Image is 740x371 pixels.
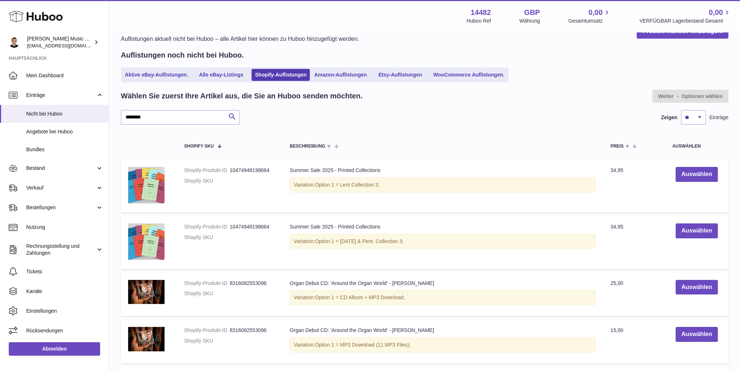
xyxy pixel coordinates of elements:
[26,288,103,295] span: Kanäle
[128,167,165,203] img: FrontalMix.jpg
[610,224,623,230] span: 34,95
[315,342,411,348] span: Option 1 = MP3 Download (11 MP3 Files);
[290,234,596,249] div: Variation:
[431,69,507,81] a: WooCommerce Auflistungen.
[371,69,429,81] a: Etsy-Auflistungen
[9,342,100,355] a: Abmelden
[676,327,718,342] button: Auswählen
[26,308,103,315] span: Einstellungen
[122,69,190,81] a: Aktive eBay-Auflistungen.
[290,290,596,305] div: Variation:
[121,35,359,43] p: Auflistungen aktuell nicht bei Huboo – alle Artikel hier können zu Huboo hinzugefügt werden.
[121,91,363,101] h2: Wählen Sie zuerst Ihre Artikel aus, die Sie an Huboo senden möchten.
[26,110,103,117] span: Nicht bei Huboo
[26,243,96,257] span: Rechnungsstellung und Zahlungen
[676,280,718,295] button: Auswählen
[27,35,92,49] div: [PERSON_NAME] Music & Media Publishing - FZCO
[290,337,596,352] div: Variation:
[672,144,721,149] div: Auswählen
[184,280,230,287] dt: Shopify-Produkt-ID
[26,128,103,135] span: Angebote bei Huboo
[184,290,230,297] dt: Shopify SKU
[610,280,623,286] span: 25,00
[568,8,611,24] a: 0,00 Gesamtumsatz
[26,224,103,231] span: Nutzung
[709,8,723,17] span: 0,00
[230,223,275,230] dd: 10474948198664
[26,268,103,275] span: Tickets
[610,327,623,333] span: 15,00
[26,92,96,99] span: Einträge
[26,146,103,153] span: Bundles
[315,294,405,300] span: Option 1 = CD Album + MP3 Download;
[230,280,275,287] dd: 8316082553096
[230,327,275,334] dd: 8316082553096
[467,17,491,24] div: Huboo Ref
[676,223,718,238] button: Auswählen
[184,223,230,230] dt: Shopify-Produkt-ID
[27,43,107,48] span: [EMAIL_ADDRESS][DOMAIN_NAME]
[128,280,165,304] img: Paul_Fey_1st_CD.jpg
[290,327,596,334] div: Organ Debut CD: 'Around the Organ World' - [PERSON_NAME]
[290,177,596,192] div: Variation:
[252,69,310,81] a: Shopify-Auflistungen
[128,327,165,351] img: Paul_Fey_1st_CD.jpg
[709,114,728,121] span: Einträge
[610,144,624,149] span: Preis
[676,167,718,182] button: Auswählen
[311,69,369,81] a: Amazon-Auflistungen
[26,184,96,191] span: Verkauf
[290,144,325,149] span: Beschreibung
[568,17,611,24] span: Gesamtumsatz
[639,8,731,24] a: 0,00 VERFÜGBAR Lagerbestand Gesamt
[589,8,603,17] span: 0,00
[26,72,103,79] span: Mein Dashboard
[315,238,404,244] span: Option 1 = [DATE] & Pent. Collection 3;
[661,114,677,121] label: Zeigen
[290,167,596,174] div: Summer Sale 2025 - Printed Collections
[290,223,596,230] div: Summer Sale 2025 - Printed Collections
[184,167,230,174] dt: Shopify-Produkt-ID
[26,165,96,172] span: Bestand
[524,8,540,17] strong: GBP
[184,144,214,149] span: Shopify SKU
[184,327,230,334] dt: Shopify-Produkt-ID
[230,167,275,174] dd: 10474948198664
[610,167,623,173] span: 34,95
[290,280,596,287] div: Organ Debut CD: 'Around the Organ World' - [PERSON_NAME]
[471,8,491,17] strong: 14482
[192,69,250,81] a: Alle eBay-Listings
[184,337,230,344] dt: Shopify SKU
[519,17,540,24] div: Währung
[128,223,165,260] img: FrontalMix.jpg
[315,182,379,188] span: Option 1 = Lent Collection 3;
[121,50,244,60] h2: Auflistungen noch nicht bei Huboo.
[9,37,20,48] img: management@paulfeyorganist.com
[184,234,230,241] dt: Shopify SKU
[184,177,230,184] dt: Shopify SKU
[26,204,96,211] span: Bestellungen
[639,17,731,24] span: VERFÜGBAR Lagerbestand Gesamt
[26,327,103,334] span: Rücksendungen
